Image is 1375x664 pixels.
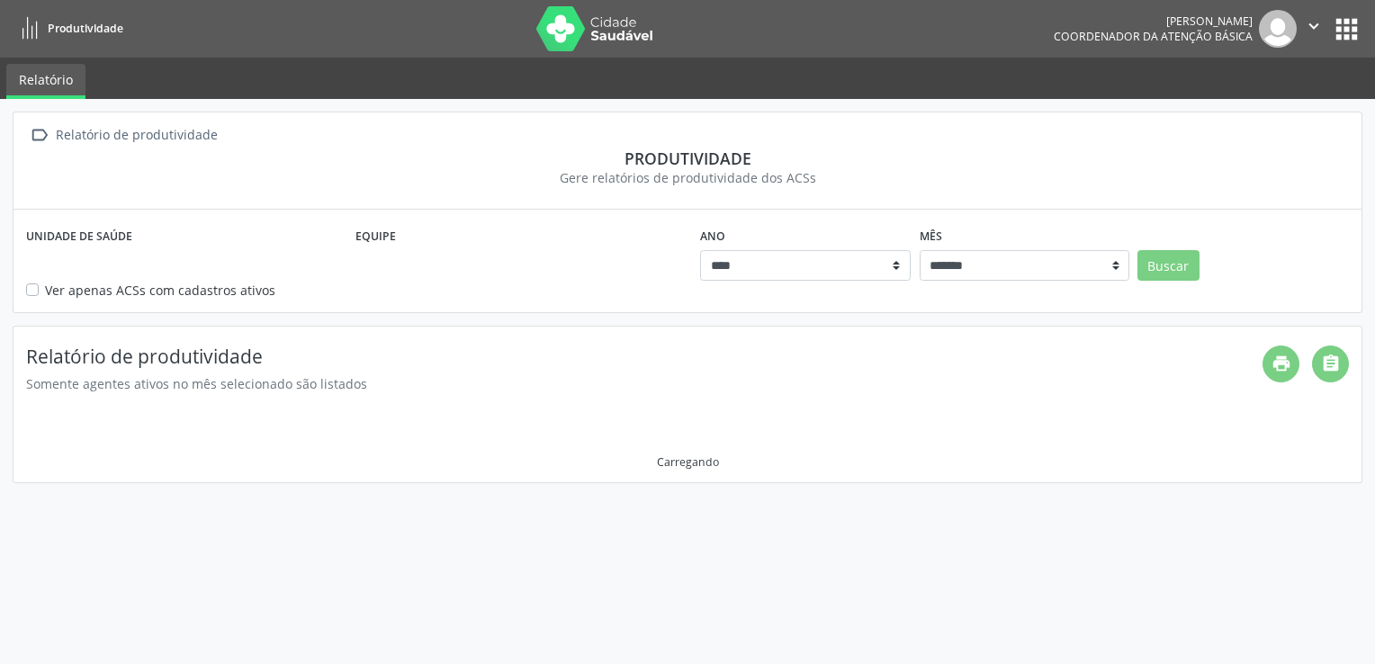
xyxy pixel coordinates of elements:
button: Buscar [1137,250,1200,281]
label: Ano [700,222,725,250]
span: Coordenador da Atenção Básica [1054,29,1253,44]
div: Relatório de produtividade [52,122,220,148]
a: Produtividade [13,13,123,43]
a:  Relatório de produtividade [26,122,220,148]
i:  [1304,16,1324,36]
button: apps [1331,13,1362,45]
div: [PERSON_NAME] [1054,13,1253,29]
img: img [1259,10,1297,48]
div: Carregando [657,454,719,470]
span: Produtividade [48,21,123,36]
i:  [26,122,52,148]
div: Produtividade [26,148,1349,168]
label: Mês [920,222,942,250]
div: Gere relatórios de produtividade dos ACSs [26,168,1349,187]
label: Unidade de saúde [26,222,132,250]
label: Ver apenas ACSs com cadastros ativos [45,281,275,300]
div: Somente agentes ativos no mês selecionado são listados [26,374,1263,393]
label: Equipe [355,222,396,250]
h4: Relatório de produtividade [26,345,1263,368]
a: Relatório [6,64,85,99]
button:  [1297,10,1331,48]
